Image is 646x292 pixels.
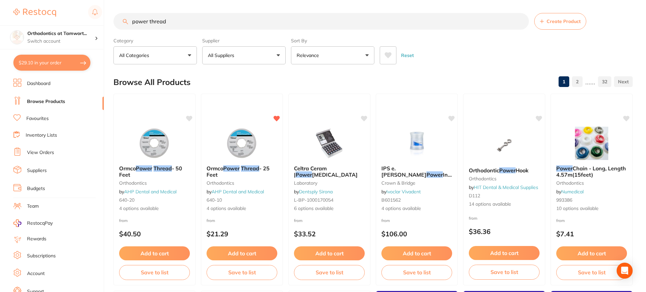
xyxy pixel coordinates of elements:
[516,167,529,174] span: Hook
[294,246,365,260] button: Add to cart
[207,246,277,260] button: Add to cart
[27,98,65,105] a: Browse Products
[27,80,50,87] a: Dashboard
[556,165,627,178] b: Power Chain - Long, Length 4.57m(15feet)
[556,189,584,195] span: by
[381,246,452,260] button: Add to cart
[13,219,53,227] a: RestocqPay
[207,218,215,223] span: from
[474,184,538,190] a: HIT Dental & Medical Supplies
[119,189,177,195] span: by
[119,205,190,212] span: 4 options available
[136,165,152,172] em: Power
[13,55,90,71] button: $29.10 in your order
[395,127,438,160] img: IPS e.max Ceram Power Incisal 20g
[469,193,480,199] span: D112
[10,31,24,44] img: Orthodontics at Tamworth
[119,165,182,178] span: - 50 Feet
[469,216,477,221] span: from
[547,19,581,24] span: Create Product
[113,13,529,30] input: Search Products
[399,46,416,64] button: Reset
[559,75,569,88] a: 1
[294,189,333,195] span: by
[220,127,264,160] img: Ormco Power Thread - 25 Feet
[133,127,176,160] img: Ormco Power Thread - 50 Feet
[469,167,499,174] span: Orthodontic
[119,246,190,260] button: Add to cart
[291,46,374,64] button: Relevance
[27,185,45,192] a: Budgets
[294,218,303,223] span: from
[294,165,327,178] span: Celtra Ceram |
[556,165,626,178] span: Chain - Long, Length 4.57m(15feet)
[113,46,197,64] button: All Categories
[556,246,627,260] button: Add to cart
[27,38,95,45] p: Switch account
[119,165,190,178] b: Ormco Power Thread - 50 Feet
[26,115,49,122] a: Favourites
[124,189,177,195] a: AHP Dental and Medical
[312,171,358,178] span: [MEDICAL_DATA]
[27,220,53,227] span: RestocqPay
[556,230,627,238] p: $7.41
[207,189,264,195] span: by
[207,165,223,172] span: Ormco
[27,30,95,37] h4: Orthodontics at Tamworth
[27,253,56,259] a: Subscriptions
[308,127,351,160] img: Celtra Ceram | Power Dentin
[381,218,390,223] span: from
[386,189,421,195] a: Ivoclar Vivadent
[617,263,633,279] div: Open Intercom Messenger
[119,165,136,172] span: Ormco
[556,165,573,172] em: Power
[207,265,277,280] button: Save to list
[207,165,270,178] span: - 25 Feet
[299,189,333,195] a: Dentsply Sirona
[207,230,277,238] p: $21.29
[561,189,584,195] a: Numedical
[113,78,191,87] h2: Browse All Products
[13,219,21,227] img: RestocqPay
[381,189,421,195] span: by
[556,180,627,186] small: orthodontics
[119,218,128,223] span: from
[294,230,365,238] p: $33.52
[207,205,277,212] span: 4 options available
[26,132,57,139] a: Inventory Lists
[469,228,540,235] p: $36.36
[207,165,277,178] b: Ormco Power Thread - 25 Feet
[13,9,56,17] img: Restocq Logo
[291,38,374,44] label: Sort By
[119,197,134,203] span: 640-20
[294,265,365,280] button: Save to list
[381,197,401,203] span: B601562
[296,171,312,178] em: Power
[570,127,613,160] img: Power Chain - Long, Length 4.57m(15feet)
[113,38,197,44] label: Category
[297,52,322,59] p: Relevance
[119,180,190,186] small: orthodontics
[556,197,572,203] span: 993386
[27,167,47,174] a: Suppliers
[207,180,277,186] small: orthodontics
[27,270,45,277] a: Account
[482,129,526,162] img: Orthodontic Power Hook
[27,149,54,156] a: View Orders
[381,180,452,186] small: crown & bridge
[294,205,365,212] span: 6 options available
[294,180,365,186] small: laboratory
[119,52,152,59] p: All Categories
[469,184,538,190] span: by
[534,13,586,30] button: Create Product
[27,236,46,242] a: Rewards
[212,189,264,195] a: AHP Dental and Medical
[119,265,190,280] button: Save to list
[469,246,540,260] button: Add to cart
[598,75,611,88] a: 32
[294,197,333,203] span: L-BP-1000170054
[381,171,459,184] span: Incisal 20g
[469,265,540,279] button: Save to list
[499,167,516,174] em: Power
[208,52,237,59] p: All Suppliers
